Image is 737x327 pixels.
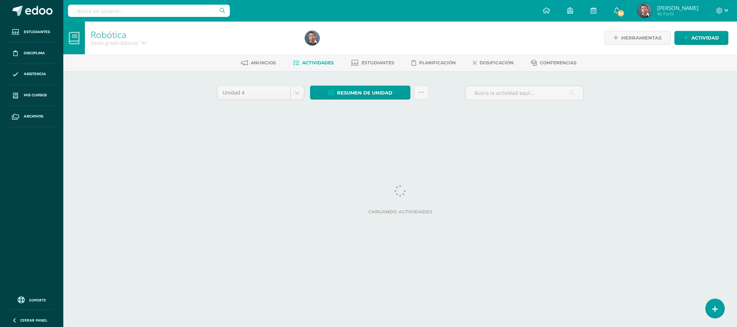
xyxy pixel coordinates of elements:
a: Dosificación [473,57,514,69]
a: Anuncios [241,57,276,69]
span: Anuncios [251,60,276,65]
span: Mi Perfil [657,11,699,17]
span: Disciplina [24,50,45,56]
a: Robótica [91,28,126,41]
span: Soporte [29,298,46,303]
span: Conferencias [540,60,577,65]
span: Herramientas [621,31,661,45]
span: Planificación [419,60,456,65]
span: Actividades [302,60,334,65]
span: Dosificación [479,60,514,65]
span: Mis cursos [24,92,47,98]
span: Cerrar panel [20,318,47,323]
span: Unidad 4 [223,86,285,100]
span: [PERSON_NAME] [657,4,699,11]
input: Busca la actividad aquí... [465,86,583,100]
a: Planificación [411,57,456,69]
a: Herramientas [604,31,671,45]
h1: Robótica [91,29,296,40]
a: Estudiantes [351,57,394,69]
a: Resumen de unidad [310,86,410,100]
a: Asistencia [6,64,58,85]
span: Estudiantes [361,60,394,65]
a: Soporte [9,295,55,304]
a: Archivos [6,106,58,127]
a: Disciplina [6,43,58,64]
img: 83b56ef28f26fe507cf05badbb9af362.png [637,4,652,18]
a: Conferencias [531,57,577,69]
span: 24 [617,9,625,17]
a: Estudiantes [6,22,58,43]
div: Sexto grado Básicos 'A' [91,40,296,46]
span: Archivos [24,114,43,119]
a: Actividades [293,57,334,69]
span: Estudiantes [24,29,50,35]
a: Mis cursos [6,85,58,106]
span: Resumen de unidad [337,86,392,100]
span: Asistencia [24,71,46,77]
label: Cargando actividades [217,209,584,215]
span: Actividad [691,31,719,45]
a: Actividad [674,31,728,45]
a: Unidad 4 [217,86,304,100]
img: 83b56ef28f26fe507cf05badbb9af362.png [305,31,319,45]
input: Busca un usuario... [68,5,230,17]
